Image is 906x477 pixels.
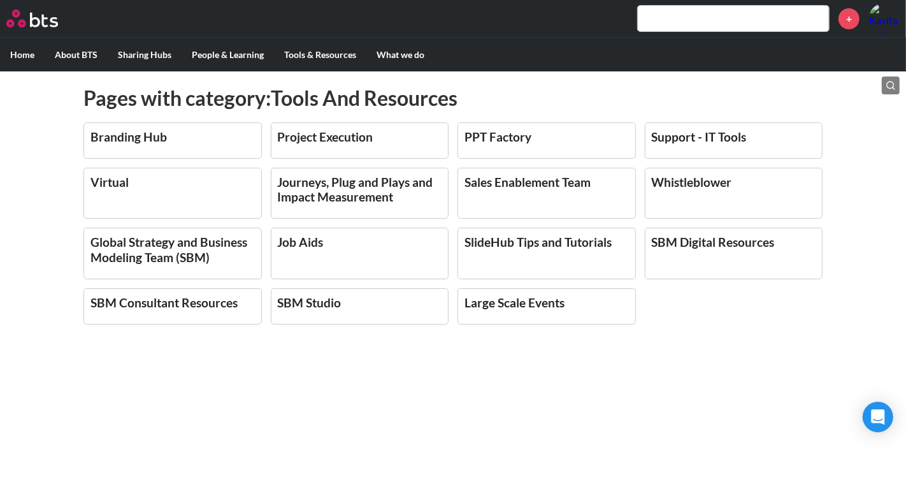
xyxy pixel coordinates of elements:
[652,129,747,144] a: Support - IT Tools
[45,38,108,71] label: About BTS
[278,129,373,144] a: Project Execution
[464,295,564,310] a: Large Scale Events
[838,8,859,29] a: +
[652,235,775,249] a: SBM Digital Resources
[278,175,433,204] a: Journeys, Plug and Plays and Impact Measurement
[366,38,435,71] label: What we do
[90,295,238,310] a: SBM Consultant Resources
[6,10,82,27] a: Go home
[278,235,324,249] a: Job Aids
[464,129,531,144] a: PPT Factory
[90,235,247,264] a: Global Strategy and Business Modeling Team (SBM)
[652,175,732,189] a: Whistleblower
[464,235,612,249] a: SlideHub Tips and Tutorials
[464,175,591,189] a: Sales Enablement Team
[83,84,823,113] h1: Pages with category: Tools And Resources
[108,38,182,71] label: Sharing Hubs
[90,175,129,189] a: Virtual
[869,3,900,34] img: Kavita Naik
[6,10,58,27] img: BTS Logo
[182,38,274,71] label: People & Learning
[863,402,893,432] div: Open Intercom Messenger
[274,38,366,71] label: Tools & Resources
[869,3,900,34] a: Profile
[90,129,167,144] a: Branding Hub
[278,295,342,310] a: SBM Studio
